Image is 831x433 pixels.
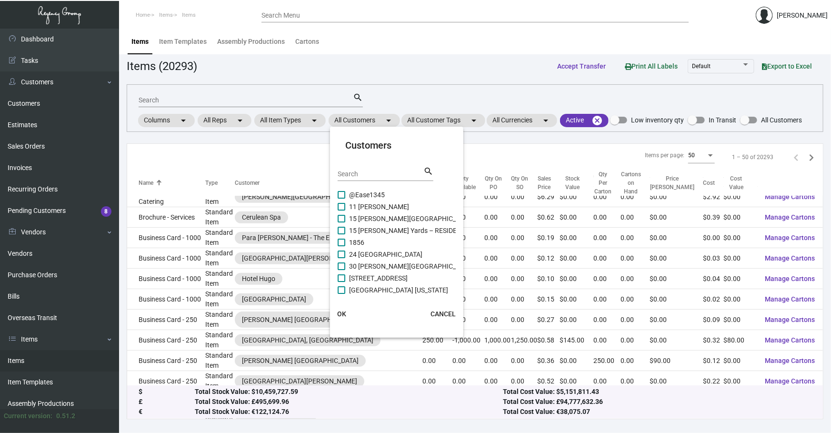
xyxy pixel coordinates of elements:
[349,189,385,201] span: @Ease1345
[349,225,501,236] span: 15 [PERSON_NAME] Yards – RESIDENCES - Inactive
[349,261,511,272] span: 30 [PERSON_NAME][GEOGRAPHIC_DATA] - Residences
[349,213,519,224] span: 15 [PERSON_NAME][GEOGRAPHIC_DATA] – RESIDENCES
[326,305,357,322] button: OK
[349,249,422,260] span: 24 [GEOGRAPHIC_DATA]
[423,305,463,322] button: CANCEL
[349,272,408,284] span: [STREET_ADDRESS]
[431,310,456,318] span: CANCEL
[56,411,75,421] div: 0.51.2
[349,284,448,296] span: [GEOGRAPHIC_DATA] [US_STATE]
[345,138,448,152] mat-card-title: Customers
[423,166,433,177] mat-icon: search
[349,201,409,212] span: 11 [PERSON_NAME]
[349,237,364,248] span: 1856
[337,310,346,318] span: OK
[4,411,52,421] div: Current version:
